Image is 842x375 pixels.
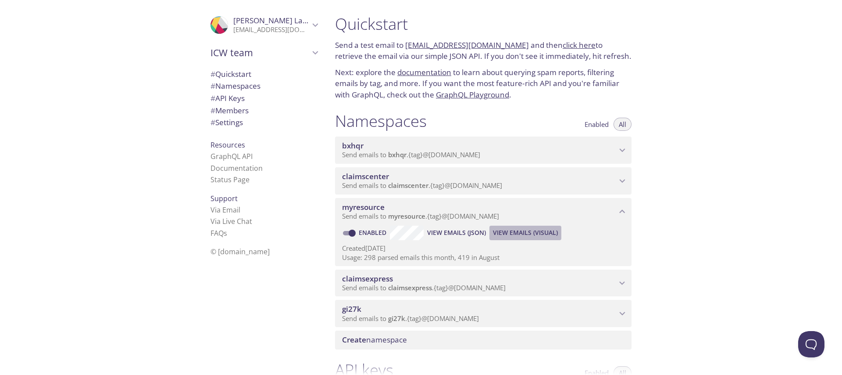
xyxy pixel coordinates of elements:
[210,140,245,150] span: Resources
[342,212,499,220] span: Send emails to . {tag} @[DOMAIN_NAME]
[233,15,332,25] span: [PERSON_NAME] Lakhinana
[335,67,631,101] p: Next: explore the to learn about querying spam reports, filtering emails by tag, and more. If you...
[210,93,245,103] span: API Keys
[342,171,389,181] span: claimscenter
[397,67,451,77] a: documentation
[210,105,215,115] span: #
[427,227,486,238] span: View Emails (JSON)
[342,181,502,190] span: Send emails to . {tag} @[DOMAIN_NAME]
[614,118,631,131] button: All
[210,105,249,115] span: Members
[203,105,325,117] div: Members
[203,68,325,80] div: Quickstart
[493,227,558,238] span: View Emails (Visual)
[210,151,253,161] a: GraphQL API
[335,270,631,297] div: claimsexpress namespace
[342,150,480,159] span: Send emails to . {tag} @[DOMAIN_NAME]
[210,117,215,127] span: #
[388,181,428,190] span: claimscenter
[210,228,227,238] a: FAQ
[335,167,631,195] div: claimscenter namespace
[210,247,270,256] span: © [DOMAIN_NAME]
[210,216,252,226] a: Via Live Chat
[203,92,325,105] div: API Keys
[405,40,529,50] a: [EMAIL_ADDRESS][DOMAIN_NAME]
[335,331,631,349] div: Create namespace
[335,300,631,327] div: gi27k namespace
[388,314,405,323] span: gi27k
[342,274,393,284] span: claimsexpress
[335,198,631,225] div: myresource namespace
[388,212,425,220] span: myresource
[203,41,325,64] div: ICW team
[342,304,361,314] span: gi27k
[342,283,506,292] span: Send emails to . {tag} @[DOMAIN_NAME]
[342,244,624,253] p: Created [DATE]
[335,40,631,62] p: Send a test email to and then to retrieve the email via our simple JSON API. If you don't see it ...
[210,69,215,79] span: #
[342,253,624,262] p: Usage: 298 parsed emails this month, 419 in August
[357,228,390,237] a: Enabled
[436,90,509,100] a: GraphQL Playground
[210,81,260,91] span: Namespaces
[489,226,561,240] button: View Emails (Visual)
[335,111,427,131] h1: Namespaces
[210,93,215,103] span: #
[563,40,596,50] a: click here
[335,14,631,34] h1: Quickstart
[388,150,407,159] span: bxhqr
[424,226,489,240] button: View Emails (JSON)
[224,228,227,238] span: s
[342,335,407,345] span: namespace
[342,202,385,212] span: myresource
[388,283,432,292] span: claimsexpress
[579,118,614,131] button: Enabled
[342,314,479,323] span: Send emails to . {tag} @[DOMAIN_NAME]
[203,116,325,129] div: Team Settings
[210,117,243,127] span: Settings
[335,137,631,164] div: bxhqr namespace
[233,25,310,34] p: [EMAIL_ADDRESS][DOMAIN_NAME]
[210,175,250,184] a: Status Page
[798,331,824,357] iframe: Help Scout Beacon - Open
[210,163,263,173] a: Documentation
[342,335,366,345] span: Create
[210,194,238,203] span: Support
[342,141,364,151] span: bxhqr
[203,80,325,92] div: Namespaces
[210,69,251,79] span: Quickstart
[203,11,325,40] div: Rajesh Lakhinana
[210,81,215,91] span: #
[210,47,310,59] span: ICW team
[210,205,240,215] a: Via Email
